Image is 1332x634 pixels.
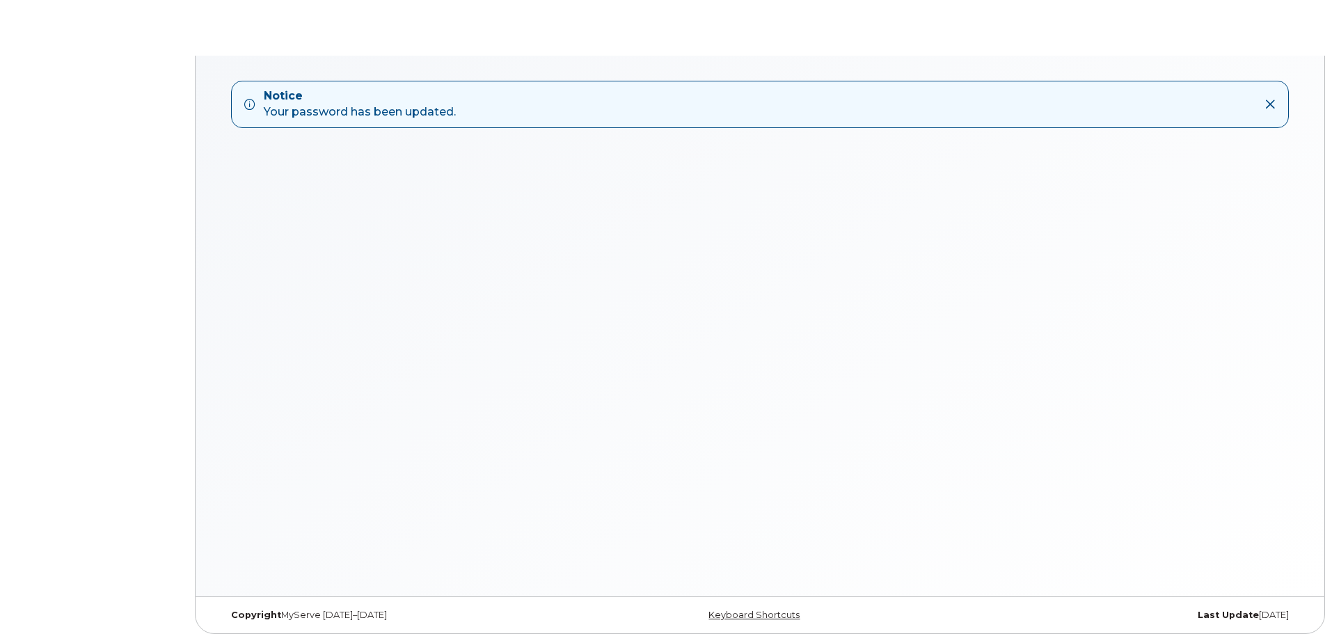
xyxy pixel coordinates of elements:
div: [DATE] [939,610,1299,621]
div: MyServe [DATE]–[DATE] [221,610,580,621]
strong: Notice [264,88,456,104]
a: Keyboard Shortcuts [708,610,800,620]
strong: Last Update [1198,610,1259,620]
div: Your password has been updated. [264,88,456,120]
strong: Copyright [231,610,281,620]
